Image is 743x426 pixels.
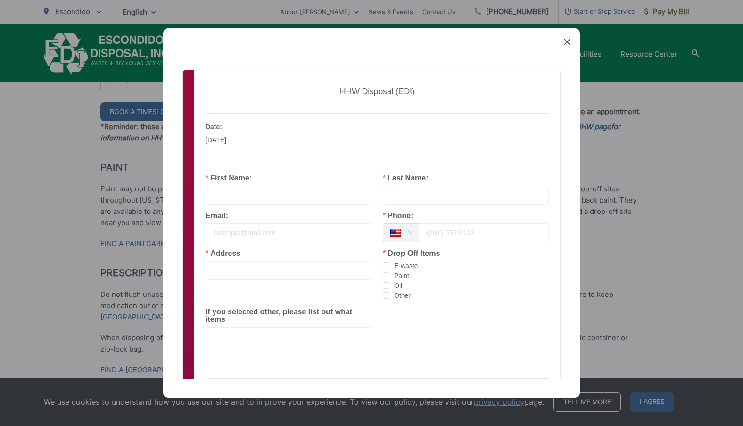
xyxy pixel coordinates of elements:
[389,262,418,270] span: E-waste
[206,212,228,220] label: Email:
[389,291,411,300] span: Other
[202,82,553,102] h2: HHW Disposal (EDI)
[206,308,371,323] label: If you selected other, please list out what items
[206,174,252,182] label: First Name:
[389,271,409,280] span: Paint
[383,250,440,257] label: Drop Off Items
[206,250,240,257] label: Address
[389,281,402,290] span: Oil
[383,174,428,182] label: Last Name:
[206,223,371,242] input: example@mail.com
[419,223,549,242] input: (201) 555 0123
[206,121,370,132] p: Date:
[383,212,413,220] label: Phone:
[206,134,370,146] p: [DATE]
[383,261,549,301] div: checkbox-group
